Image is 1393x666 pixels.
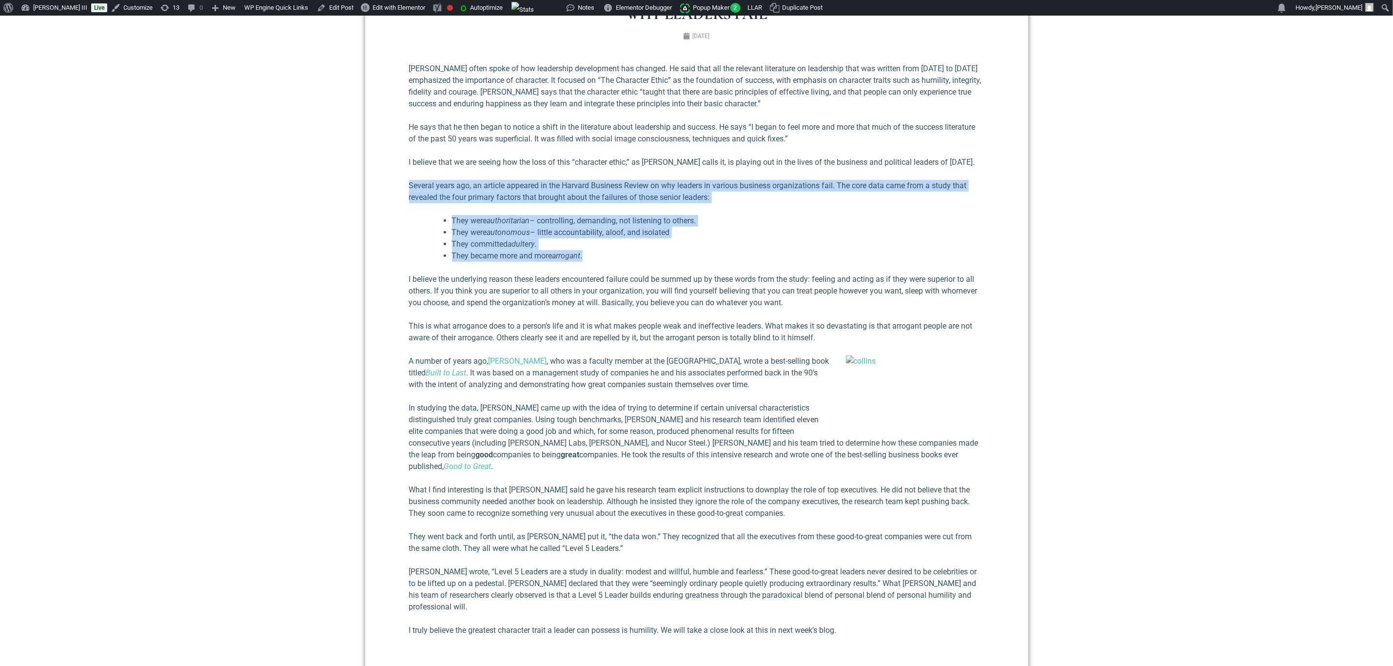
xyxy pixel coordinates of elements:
[489,356,547,366] a: [PERSON_NAME]
[404,6,989,22] h1: Why Leaders Fail
[487,216,530,225] em: authoritarian
[511,2,534,18] img: Views over 48 hours. Click for more Jetpack Stats.
[409,355,984,391] p: A number of years ago, , who was a faculty member at the [GEOGRAPHIC_DATA], wrote a best-selling ...
[409,320,984,344] p: This is what arrogance does to a person’s life and it is what makes people weak and ineffective l...
[730,3,741,13] span: 2
[409,402,984,472] p: In studying the data, [PERSON_NAME] came up with the idea of trying to determine if certain unive...
[508,239,535,249] em: adultery
[409,566,984,613] p: [PERSON_NAME] wrote, “Level 5 Leaders are a study in duality: modest and willful, humble and fear...
[487,228,530,237] em: autonomous
[409,274,984,309] p: I believe the underlying reason these leaders encountered failure could be summed up by these wor...
[452,215,984,227] li: They were – controlling, demanding, not listening to others.
[409,531,984,554] p: They went back and forth until, as [PERSON_NAME] put it, “the data won.” They recognized that all...
[452,250,984,262] li: They became more and more .
[552,251,581,260] em: arrogant
[409,121,984,145] p: He says that he then began to notice a shift in the literature about leadership and success. He s...
[409,625,984,636] p: I truly believe the greatest character trait a leader can possess is humility. We will take a clo...
[409,157,984,168] p: I believe that we are seeing how the loss of this “character ethic,” as [PERSON_NAME] calls it, i...
[846,355,984,430] img: collins
[561,450,580,459] strong: great
[409,63,984,110] p: [PERSON_NAME] often spoke of how leadership development has changed. He said that all the relevan...
[1315,4,1362,11] span: [PERSON_NAME]
[444,462,491,471] a: Good to Great
[426,368,467,377] a: Built to Last
[373,4,425,11] span: Edit with Elementor
[684,32,710,40] a: [DATE]
[452,227,984,238] li: They were – little accountability, aloof, and isolated
[476,450,493,459] strong: good
[447,5,453,11] div: Focus keyphrase not set
[409,180,984,203] p: Several years ago, an article appeared in the Harvard Business Review on why leaders in various b...
[91,3,107,12] a: Live
[409,484,984,519] p: What I find interesting is that [PERSON_NAME] said he gave his research team explicit instruction...
[452,238,984,250] li: They committed .
[693,33,710,39] time: [DATE]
